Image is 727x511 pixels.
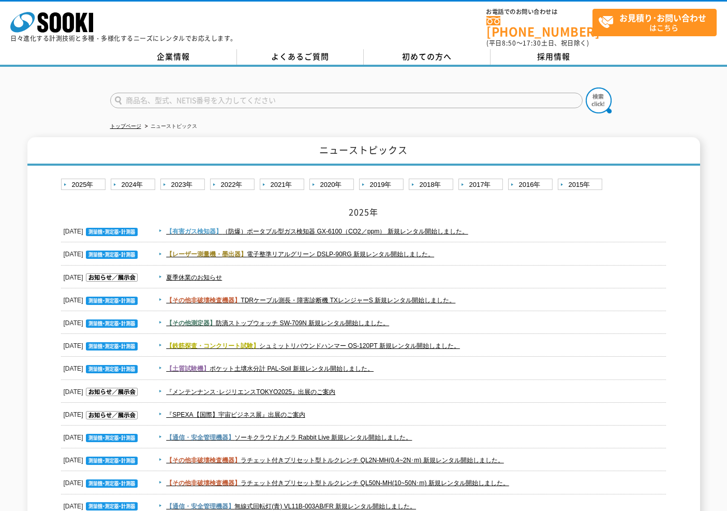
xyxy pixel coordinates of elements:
a: [PHONE_NUMBER] [486,16,592,37]
span: 【土質試験機】 [166,365,210,372]
a: 2025年 [61,179,108,192]
a: 『メンテンナンス･レジリエンスTOKYO2025』出展のご案内 [166,388,335,396]
span: はこちら [598,9,716,35]
a: 【その他非破壊検査機器】ラチェット付きプリセット型トルクレンチ QL2N-MH(0.4~2N･m) 新規レンタル開始しました。 [166,457,503,464]
dt: [DATE] [64,426,140,444]
a: 2015年 [558,179,605,192]
span: 【通信・安全管理機器】 [166,503,234,510]
span: 【その他測定器】 [166,319,216,327]
img: 測量機・測定器・計測器 [86,479,138,488]
img: 測量機・測定器・計測器 [86,297,138,305]
a: 2018年 [409,179,456,192]
span: 【その他非破壊検査機器】 [166,297,241,304]
span: 【通信・安全管理機器】 [166,434,234,441]
dt: [DATE] [64,472,140,489]
dt: [DATE] [64,449,140,466]
dt: [DATE] [64,266,140,284]
img: 測量機・測定器・計測器 [86,434,138,442]
a: 2024年 [111,179,158,192]
strong: お見積り･お問い合わせ [619,11,706,24]
img: 測量機・測定器・計測器 [86,342,138,351]
a: 2017年 [458,179,506,192]
a: 2022年 [210,179,257,192]
span: 初めての方へ [402,51,452,62]
img: 測量機・測定器・計測器 [86,228,138,236]
dt: [DATE] [64,243,140,260]
a: 企業情報 [110,49,237,65]
span: 【その他非破壊検査機器】 [166,457,241,464]
a: 【鉄筋探査・コンクリート試験】シュミットリバウンドハンマー OS-120PT 新規レンタル開始しました。 [166,342,460,349]
a: 初めての方へ [364,49,491,65]
a: 2020年 [309,179,357,192]
img: お知らせ [86,411,138,419]
a: 【通信・安全管理機器】無線式回転灯(青) VL11B-003AB/FR 新規レンタル開始しました。 [166,503,416,510]
a: よくあるご質問 [237,49,364,65]
a: 【レーザー測量機・墨出器】電子整準リアルグリーン DSLP-90RG 新規レンタル開始しました。 [166,251,434,258]
a: 夏季休業のお知らせ [166,274,222,281]
img: 測量機・測定器・計測器 [86,502,138,510]
img: 測量機・測定器・計測器 [86,457,138,465]
span: お電話でのお問い合わせは [486,9,592,15]
dt: [DATE] [64,403,140,421]
dt: [DATE] [64,381,140,398]
dt: [DATE] [64,312,140,329]
span: 【その他非破壊検査機器】 [166,479,241,487]
img: お知らせ [86,388,138,396]
a: 【通信・安全管理機器】ソーキクラウドカメラ Rabbit Live 新規レンタル開始しました。 [166,434,412,441]
a: 2023年 [160,179,207,192]
img: 測量機・測定器・計測器 [86,365,138,373]
input: 商品名、型式、NETIS番号を入力してください [110,93,583,108]
h2: 2025年 [61,207,666,217]
dt: [DATE] [64,334,140,352]
p: 日々進化する計測技術と多種・多様化するニーズにレンタルでお応えします。 [10,35,237,41]
li: ニューストピックス [143,121,197,132]
dt: [DATE] [64,220,140,238]
a: 【その他測定器】防滴ストップウォッチ SW-709N 新規レンタル開始しました。 [166,319,389,327]
a: 2021年 [260,179,307,192]
img: お知らせ [86,273,138,282]
span: 【有害ガス検知器】 [166,228,222,235]
span: (平日 ～ 土日、祝日除く) [486,38,589,48]
a: 『SPEXA【国際】宇宙ビジネス展』出展のご案内 [166,411,305,418]
a: 【土質試験機】ポケット土壌水分計 PAL-Soil 新規レンタル開始しました。 [166,365,374,372]
a: 【その他非破壊検査機器】TDRケーブル測長・障害診断機 TXレンジャーS 新規レンタル開始しました。 [166,297,455,304]
a: 採用情報 [491,49,617,65]
a: トップページ [110,123,141,129]
img: 測量機・測定器・計測器 [86,251,138,259]
a: 【その他非破壊検査機器】ラチェット付きプリセット型トルクレンチ QL50N-MH(10~50N･m) 新規レンタル開始しました。 [166,479,509,487]
img: btn_search.png [586,87,612,113]
a: 2019年 [359,179,406,192]
dt: [DATE] [64,289,140,306]
a: 【有害ガス検知器】（防爆）ポータブル型ガス検知器 GX-6100（CO2／ppm） 新規レンタル開始しました。 [166,228,468,235]
a: 2016年 [508,179,555,192]
span: 17:30 [523,38,541,48]
img: 測量機・測定器・計測器 [86,319,138,328]
a: お見積り･お問い合わせはこちら [592,9,717,36]
span: 【レーザー測量機・墨出器】 [166,251,247,258]
dt: [DATE] [64,357,140,375]
span: 8:50 [502,38,516,48]
span: 【鉄筋探査・コンクリート試験】 [166,342,259,349]
h1: ニューストピックス [27,137,700,166]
